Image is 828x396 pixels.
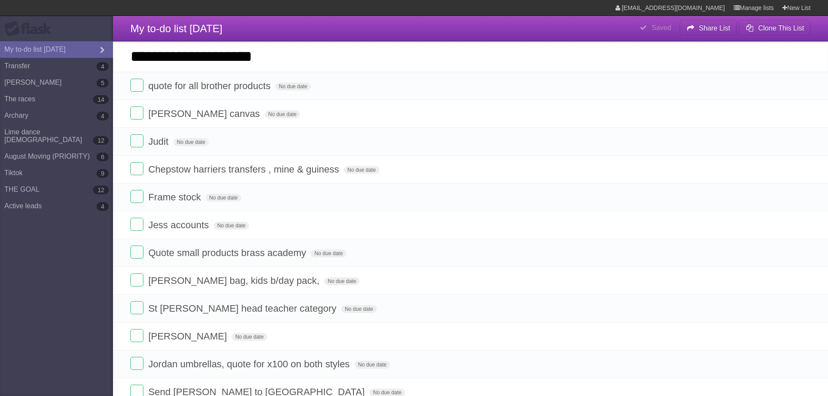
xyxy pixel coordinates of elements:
[130,106,143,120] label: Done
[148,136,170,147] span: Judit
[652,24,671,31] b: Saved
[130,246,143,259] label: Done
[148,80,273,91] span: quote for all brother products
[148,247,308,258] span: Quote small products brass academy
[232,333,267,341] span: No due date
[148,220,211,230] span: Jess accounts
[148,359,352,369] span: Jordan umbrellas, quote for x100 on both styles
[341,305,376,313] span: No due date
[173,138,209,146] span: No due date
[130,190,143,203] label: Done
[324,277,359,285] span: No due date
[699,24,730,32] b: Share List
[148,164,341,175] span: Chepstow harriers transfers , mine & guiness
[130,273,143,286] label: Done
[276,83,311,90] span: No due date
[355,361,390,369] span: No due date
[265,110,300,118] span: No due date
[130,218,143,231] label: Done
[130,301,143,314] label: Done
[96,112,109,120] b: 4
[96,169,109,178] b: 9
[130,162,143,175] label: Done
[4,21,57,37] div: Flask
[739,20,811,36] button: Clone This List
[311,250,346,257] span: No due date
[148,331,229,342] span: [PERSON_NAME]
[130,79,143,92] label: Done
[148,275,322,286] span: [PERSON_NAME] bag, kids b/day pack,
[758,24,804,32] b: Clone This List
[680,20,737,36] button: Share List
[148,303,339,314] span: St [PERSON_NAME] head teacher category
[130,23,223,34] span: My to-do list [DATE]
[93,136,109,145] b: 12
[206,194,241,202] span: No due date
[96,79,109,87] b: 5
[96,62,109,71] b: 4
[148,192,203,203] span: Frame stock
[93,186,109,194] b: 12
[130,329,143,342] label: Done
[344,166,379,174] span: No due date
[93,95,109,104] b: 14
[130,134,143,147] label: Done
[214,222,249,230] span: No due date
[130,357,143,370] label: Done
[96,153,109,161] b: 6
[148,108,262,119] span: [PERSON_NAME] canvas
[96,202,109,211] b: 4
